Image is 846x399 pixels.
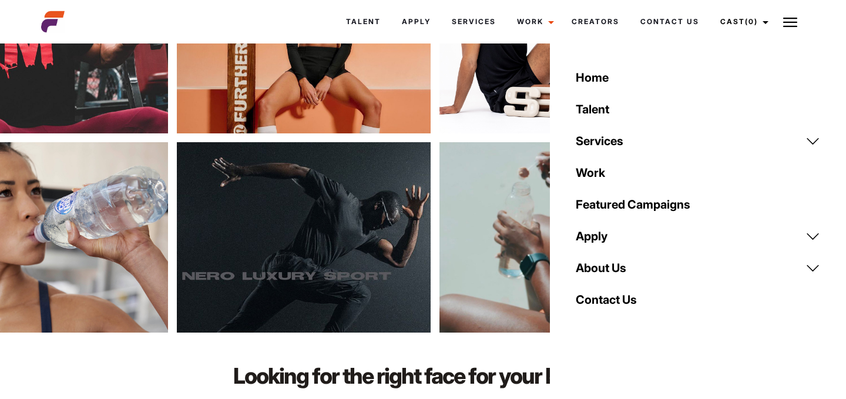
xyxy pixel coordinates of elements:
a: About Us [569,252,827,284]
a: Home [569,62,827,93]
a: Services [569,125,827,157]
a: Work [506,6,561,38]
img: sDVsv [220,142,474,333]
a: Cast(0) [710,6,775,38]
span: (0) [745,17,758,26]
a: Contact Us [569,284,827,316]
a: Services [441,6,506,38]
img: ljjhv [482,142,736,333]
img: Burger icon [783,15,797,29]
a: Creators [561,6,630,38]
img: cropped-aefm-brand-fav-22-square.png [41,10,65,33]
a: Talent [335,6,391,38]
a: Apply [569,220,827,252]
h2: Looking for the right face for your brand? [179,361,667,391]
a: Work [569,157,827,189]
a: Talent [569,93,827,125]
a: Featured Campaigns [569,189,827,220]
a: Contact Us [630,6,710,38]
a: Apply [391,6,441,38]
